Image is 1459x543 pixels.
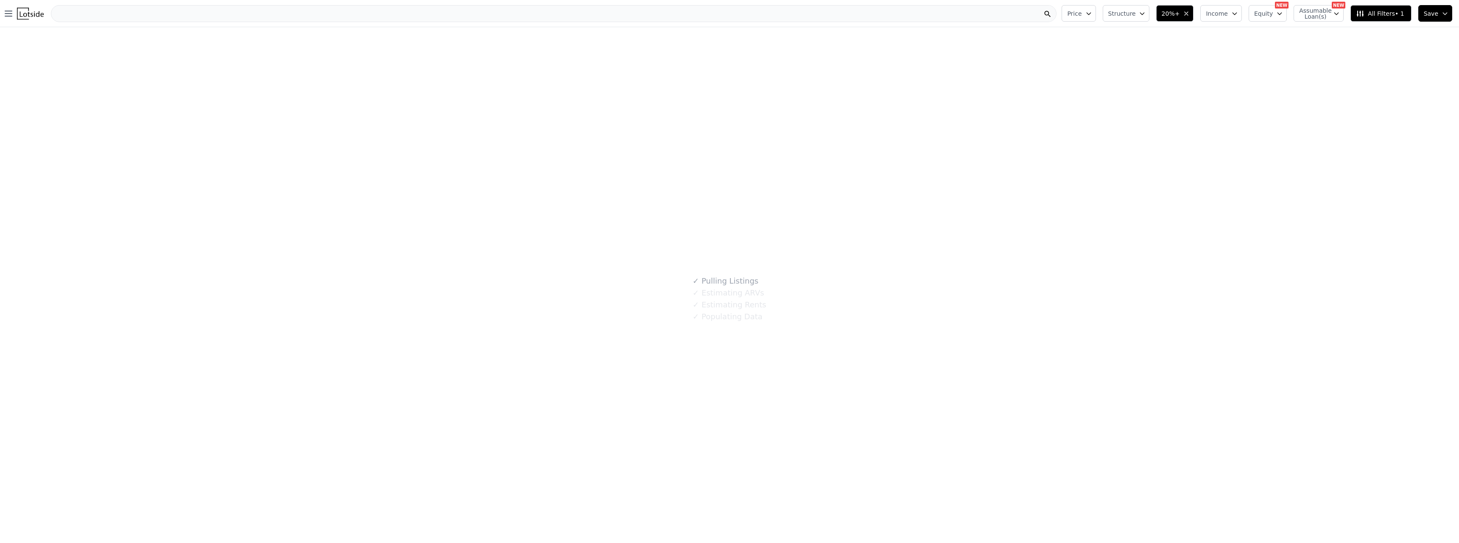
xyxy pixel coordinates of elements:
[693,289,699,297] span: ✓
[1299,8,1326,20] span: Assumable Loan(s)
[1206,9,1228,18] span: Income
[1275,2,1289,8] div: NEW
[693,311,762,323] div: Populating Data
[17,8,44,20] img: Lotside
[1162,9,1180,18] span: 20%+
[1062,5,1096,22] button: Price
[693,287,764,299] div: Estimating ARVs
[1200,5,1242,22] button: Income
[693,301,699,309] span: ✓
[1356,9,1404,18] span: All Filters • 1
[1424,9,1438,18] span: Save
[1350,5,1411,22] button: All Filters• 1
[1332,2,1345,8] div: NEW
[693,277,699,285] span: ✓
[693,312,699,321] span: ✓
[1108,9,1135,18] span: Structure
[1249,5,1287,22] button: Equity
[1418,5,1452,22] button: Save
[1156,5,1194,22] button: 20%+
[693,299,766,311] div: Estimating Rents
[1294,5,1344,22] button: Assumable Loan(s)
[1067,9,1082,18] span: Price
[1103,5,1149,22] button: Structure
[693,275,758,287] div: Pulling Listings
[1254,9,1273,18] span: Equity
